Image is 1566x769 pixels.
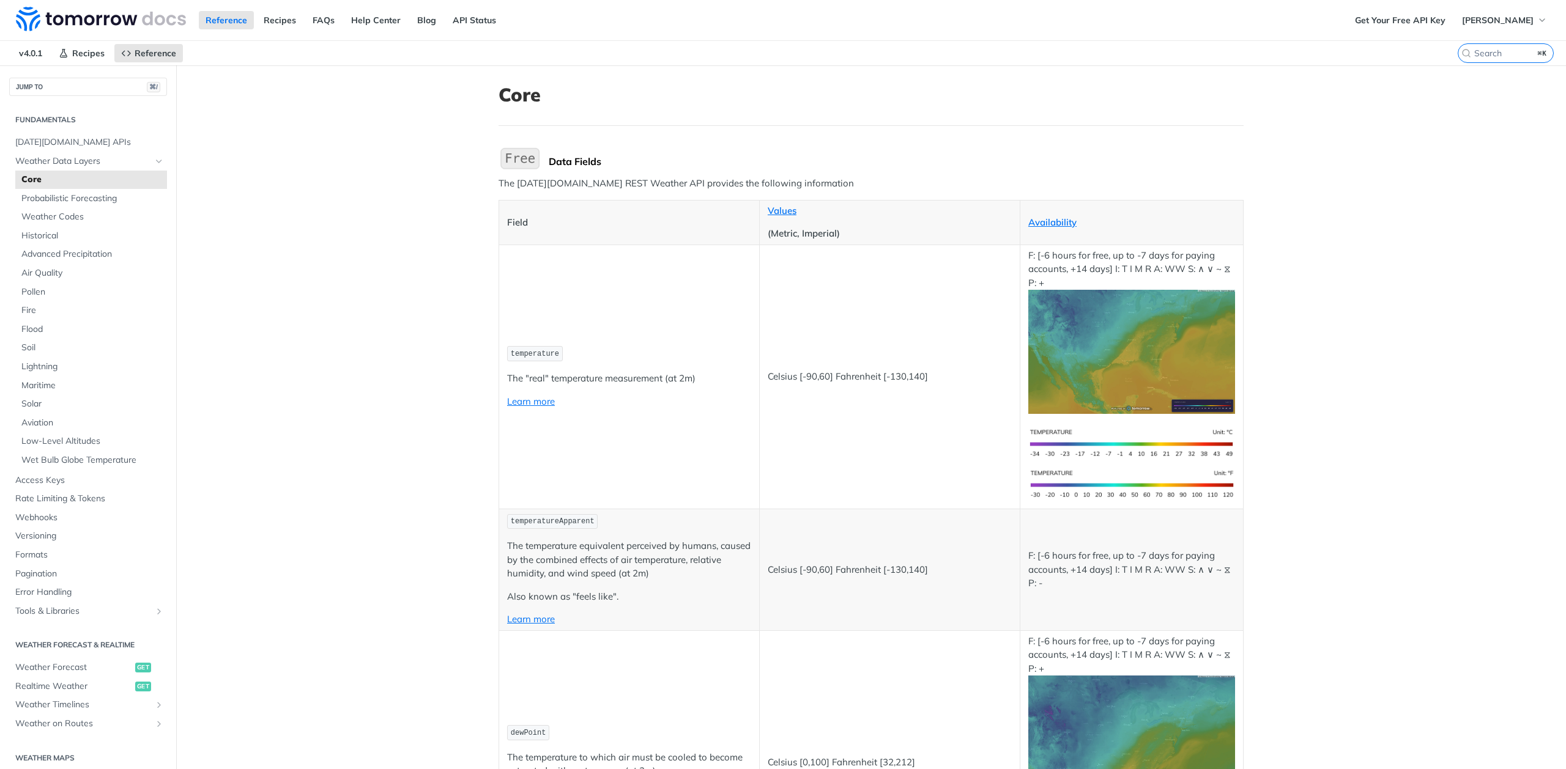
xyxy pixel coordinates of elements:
[15,155,151,167] span: Weather Data Layers
[52,44,111,62] a: Recipes
[21,361,164,373] span: Lightning
[15,680,132,693] span: Realtime Weather
[9,583,167,602] a: Error Handling
[21,304,164,317] span: Fire
[15,358,167,376] a: Lightning
[21,174,164,186] span: Core
[15,718,151,730] span: Weather on Routes
[511,350,559,358] span: temperature
[199,11,254,29] a: Reference
[549,155,1244,167] div: Data Fields
[499,177,1244,191] p: The [DATE][DOMAIN_NAME] REST Weather API provides the following information
[9,152,167,171] a: Weather Data LayersHide subpages for Weather Data Layers
[114,44,183,62] a: Reference
[1348,11,1452,29] a: Get Your Free API Key
[499,84,1244,106] h1: Core
[15,568,164,580] span: Pagination
[768,227,1012,241] p: (Metric, Imperial)
[15,171,167,189] a: Core
[15,605,151,617] span: Tools & Libraries
[15,530,164,542] span: Versioning
[16,7,186,31] img: Tomorrow.io Weather API Docs
[1461,48,1471,58] svg: Search
[15,549,164,561] span: Formats
[15,395,167,413] a: Solar
[15,493,164,505] span: Rate Limiting & Tokens
[12,44,49,62] span: v4.0.1
[768,205,796,216] a: Values
[768,370,1012,384] p: Celsius [-90,60] Fahrenheit [-130,140]
[1028,436,1235,448] span: Expand image
[15,301,167,320] a: Fire
[9,639,167,650] h2: Weather Forecast & realtime
[15,320,167,339] a: Flood
[507,396,555,407] a: Learn more
[135,663,151,672] span: get
[507,216,751,230] p: Field
[15,245,167,263] a: Advanced Precipitation
[15,264,167,282] a: Air Quality
[21,398,164,410] span: Solar
[154,156,164,166] button: Hide subpages for Weather Data Layers
[15,474,164,487] span: Access Keys
[21,211,164,223] span: Weather Codes
[15,339,167,357] a: Soil
[9,114,167,125] h2: Fundamentals
[154,606,164,616] button: Show subpages for Tools & Libraries
[15,451,167,469] a: Wet Bulb Globe Temperature
[15,377,167,395] a: Maritime
[9,752,167,763] h2: Weather Maps
[9,677,167,696] a: Realtime Weatherget
[768,563,1012,577] p: Celsius [-90,60] Fahrenheit [-130,140]
[9,658,167,677] a: Weather Forecastget
[15,586,164,598] span: Error Handling
[15,432,167,451] a: Low-Level Altitudes
[21,417,164,429] span: Aviation
[21,435,164,447] span: Low-Level Altitudes
[15,136,164,149] span: [DATE][DOMAIN_NAME] APIs
[21,342,164,354] span: Soil
[15,661,132,674] span: Weather Forecast
[9,133,167,152] a: [DATE][DOMAIN_NAME] APIs
[9,715,167,733] a: Weather on RoutesShow subpages for Weather on Routes
[507,539,751,581] p: The temperature equivalent perceived by humans, caused by the combined effects of air temperature...
[507,613,555,625] a: Learn more
[1028,549,1235,591] p: F: [-6 hours for free, up to -7 days for paying accounts, +14 days] I: T I M R A: WW S: ∧ ∨ ~ ⧖ P: -
[446,11,503,29] a: API Status
[1028,477,1235,489] span: Expand image
[21,380,164,392] span: Maritime
[1028,345,1235,357] span: Expand image
[511,729,546,737] span: dewPoint
[1462,15,1534,26] span: [PERSON_NAME]
[9,602,167,620] a: Tools & LibrariesShow subpages for Tools & Libraries
[21,454,164,466] span: Wet Bulb Globe Temperature
[15,414,167,432] a: Aviation
[15,512,164,524] span: Webhooks
[21,248,164,260] span: Advanced Precipitation
[9,509,167,527] a: Webhooks
[72,48,105,59] span: Recipes
[1028,731,1235,743] span: Expand image
[135,682,151,691] span: get
[9,565,167,583] a: Pagination
[9,546,167,564] a: Formats
[9,490,167,508] a: Rate Limiting & Tokens
[15,283,167,301] a: Pollen
[135,48,176,59] span: Reference
[9,696,167,714] a: Weather TimelinesShow subpages for Weather Timelines
[257,11,303,29] a: Recipes
[15,227,167,245] a: Historical
[9,527,167,545] a: Versioning
[9,471,167,490] a: Access Keys
[1028,249,1235,414] p: F: [-6 hours for free, up to -7 days for paying accounts, +14 days] I: T I M R A: WW S: ∧ ∨ ~ ⧖ P: +
[1028,216,1077,228] a: Availability
[21,193,164,205] span: Probabilistic Forecasting
[507,590,751,604] p: Also known as "feels like".
[147,82,160,92] span: ⌘/
[15,699,151,711] span: Weather Timelines
[306,11,341,29] a: FAQs
[410,11,443,29] a: Blog
[344,11,407,29] a: Help Center
[1535,47,1550,59] kbd: ⌘K
[15,208,167,226] a: Weather Codes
